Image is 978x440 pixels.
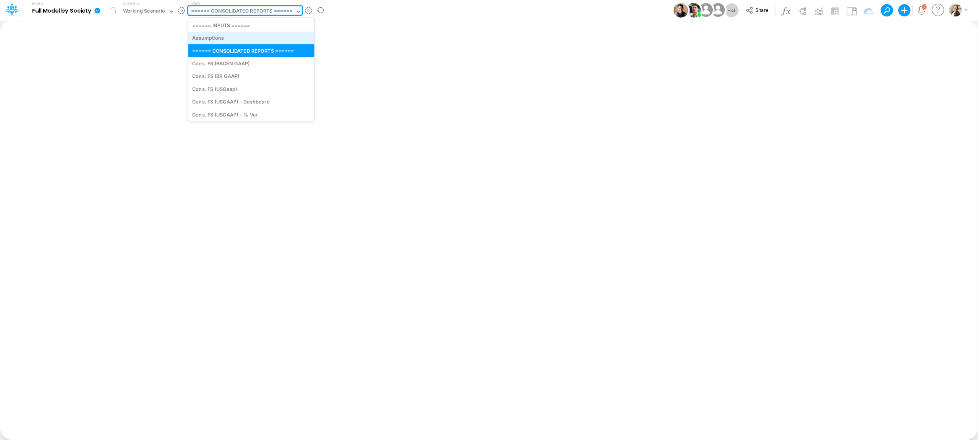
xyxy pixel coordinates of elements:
div: Cons. FS (USGAAP) - % Var [188,108,314,121]
label: View [191,0,200,6]
div: ====== CONSOLIDATED REPORTS ====== [188,44,314,57]
a: Notifications [917,6,926,15]
img: User Image Icon [697,2,714,19]
label: Scenario [123,0,139,6]
div: 2 unread items [923,5,925,8]
div: Cons. FS (BACEN GAAP) [188,57,314,70]
img: User Image Icon [709,2,727,19]
button: Share [742,5,774,16]
div: Assumptions [188,32,314,44]
img: User Image Icon [686,3,701,18]
div: Cons. FS (USGAAP) - Dashboard [188,95,314,108]
div: Cons. FS (USGaap) [188,82,314,95]
img: User Image Icon [674,3,688,18]
div: Cons. FS (BR GAAP) [188,70,314,82]
b: Full Model by Society [32,8,91,15]
span: Share [755,7,768,13]
div: ====== CONSOLIDATED REPORTS ====== [191,7,293,16]
div: ====== INPUTS ====== [188,19,314,31]
label: Model [32,2,44,6]
span: + 44 [728,8,735,13]
div: Working Scenario [123,7,165,16]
